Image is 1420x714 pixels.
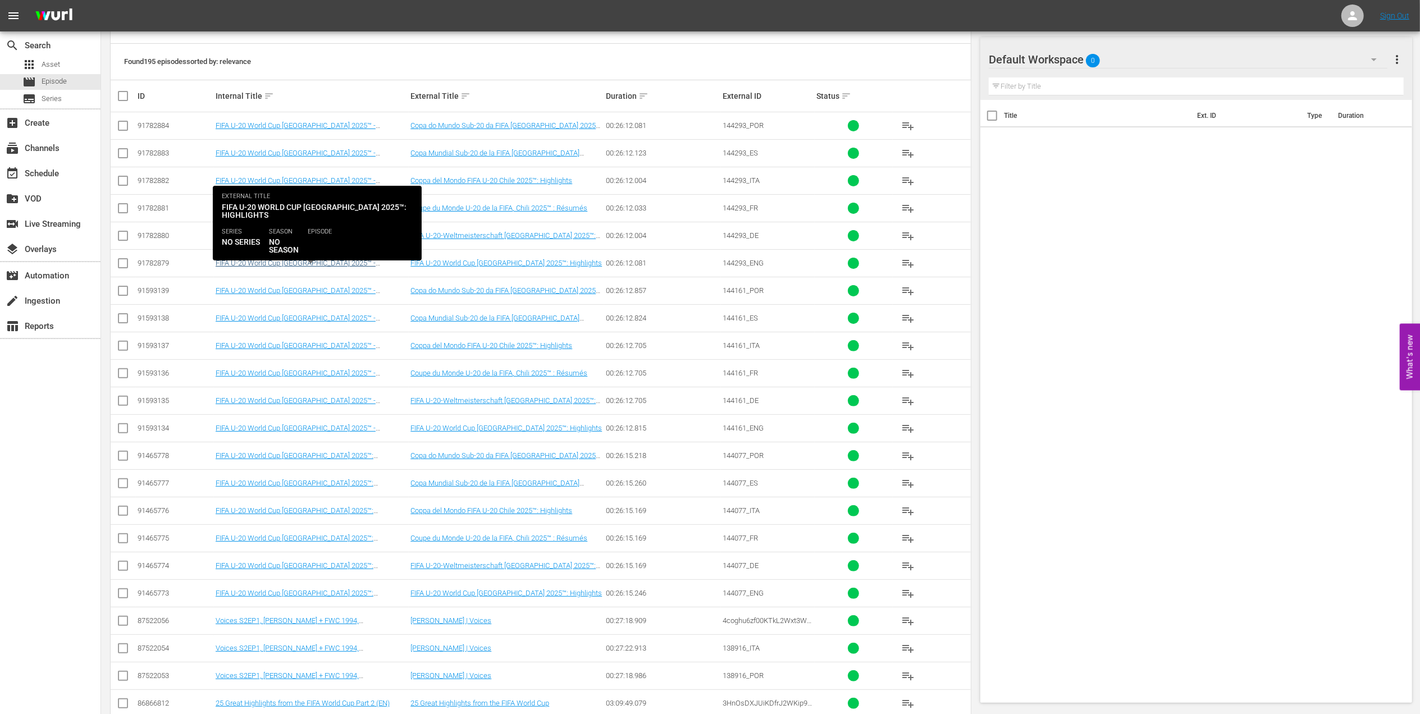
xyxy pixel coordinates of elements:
div: 87522053 [138,671,212,680]
div: Default Workspace [989,44,1387,75]
a: FIFA U-20 World Cup [GEOGRAPHIC_DATA] 2025™ - Highlights Bundle MD 7+8+9 (PT) [216,121,380,138]
span: Create [6,116,19,130]
a: Coppa del Mondo FIFA U-20 Chile 2025™: Highlights [410,176,572,185]
div: 00:26:12.705 [606,369,719,377]
a: Copa do Mundo Sub-20 da FIFA [GEOGRAPHIC_DATA] 2025™: Melhores Momentos [410,286,602,303]
span: Episode [42,76,67,87]
span: Search [6,39,19,52]
span: 144161_POR [723,286,764,295]
a: Voices S2EP1, [PERSON_NAME] + FWC 1994, [GEOGRAPHIC_DATA] v [GEOGRAPHIC_DATA], Quarter-finals, Hi... [216,644,407,669]
button: playlist_add [894,470,921,497]
span: 144161_FR [723,369,758,377]
span: more_vert [1390,53,1404,66]
button: playlist_add [894,305,921,332]
span: playlist_add [901,367,915,380]
div: 86866812 [138,699,212,707]
th: Ext. ID [1190,100,1300,131]
span: playlist_add [901,642,915,655]
th: Duration [1331,100,1399,131]
a: Coppa del Mondo FIFA U-20 Chile 2025™: Highlights [410,341,572,350]
a: FIFA U-20 World Cup [GEOGRAPHIC_DATA] 2025™: MD1+MD2+MD3 Highlights (IT) [216,506,378,523]
div: 87522054 [138,644,212,652]
div: 91465778 [138,451,212,460]
a: FIFA U-20 World Cup [GEOGRAPHIC_DATA] 2025™ - Highlights Bundle M4+M5+M6 (DE) [216,396,380,413]
button: playlist_add [894,607,921,634]
a: Coppa del Mondo FIFA U-20 Chile 2025™: Highlights [410,506,572,515]
a: FIFA U-20 World Cup [GEOGRAPHIC_DATA] 2025™ - Highlights Bundle M4+M5+M6 (IT) [216,341,380,358]
a: FIFA U-20 World Cup [GEOGRAPHIC_DATA] 2025™: Highlights [410,424,602,432]
div: 91782884 [138,121,212,130]
span: playlist_add [901,669,915,683]
span: 4coghu6zf00KTkL2Wxt3W6_FR [723,616,811,633]
div: External ID [723,91,813,100]
div: 00:26:12.123 [606,149,719,157]
span: 144077_POR [723,451,764,460]
div: 91465775 [138,534,212,542]
button: playlist_add [894,360,921,387]
span: 144161_ENG [723,424,764,432]
div: 91782883 [138,149,212,157]
a: Voices S2EP1, [PERSON_NAME] + FWC 1994, [GEOGRAPHIC_DATA] v [GEOGRAPHIC_DATA], Quarter-finals, Hi... [216,616,407,642]
span: playlist_add [901,422,915,435]
a: FIFA U-20 World Cup [GEOGRAPHIC_DATA] 2025™ - Highlights Bundle M4+M5+M6 (EN) [216,424,380,441]
a: [PERSON_NAME] | Voices [410,616,491,625]
div: Internal Title [216,89,407,103]
span: Asset [42,59,60,70]
a: FIFA U-20 World Cup [GEOGRAPHIC_DATA] 2025™ - Highlights Bundle M4+M5+M6 (PT) [216,286,380,303]
a: 25 Great Highlights from the FIFA World Cup Part 2 (EN) [216,699,390,707]
a: Copa do Mundo Sub-20 da FIFA [GEOGRAPHIC_DATA] 2025™: Melhores Momentos [410,121,602,138]
span: playlist_add [901,394,915,408]
div: 91465777 [138,479,212,487]
span: sort [460,91,471,101]
div: 91593139 [138,286,212,295]
span: 144077_ES [723,479,758,487]
span: 144161_ES [723,314,758,322]
span: playlist_add [901,614,915,628]
span: 144077_FR [723,534,758,542]
button: playlist_add [894,662,921,689]
button: playlist_add [894,580,921,607]
a: [PERSON_NAME] | Voices [410,671,491,680]
span: 144077_ITA [723,506,760,515]
a: Copa Mundial Sub-20 de la FIFA [GEOGRAPHIC_DATA] 2025™: Resúmenes [410,149,584,166]
button: playlist_add [894,497,921,524]
div: 00:26:12.815 [606,424,719,432]
span: Asset [22,58,36,71]
div: 00:26:15.169 [606,561,719,570]
a: FIFA U-20 World Cup [GEOGRAPHIC_DATA] 2025™: MD1+MD2+MD3 Highlights (PT) [216,451,378,468]
a: FIFA U-20-Weltmeisterschaft [GEOGRAPHIC_DATA] 2025™: Highlights [410,231,600,248]
div: 00:26:12.004 [606,231,719,240]
span: Ingestion [6,294,19,308]
button: Open Feedback Widget [1400,324,1420,391]
span: 144293_ITA [723,176,760,185]
span: Channels [6,141,19,155]
a: FIFA U-20 World Cup [GEOGRAPHIC_DATA] 2025™ - Highlights Bundle MD 7+8+9 (FR) [216,204,380,221]
a: Coupe du Monde U-20 de la FIFA, Chili 2025™ : Résumés [410,369,587,377]
button: playlist_add [894,222,921,249]
div: 91593135 [138,396,212,405]
button: playlist_add [894,195,921,222]
span: 144161_DE [723,396,759,405]
span: sort [638,91,649,101]
a: FIFA U-20 World Cup [GEOGRAPHIC_DATA] 2025™: MD1+MD2+MD3 Highlights (DE) [216,561,378,578]
a: FIFA U-20-Weltmeisterschaft [GEOGRAPHIC_DATA] 2025™: Highlights [410,396,600,413]
div: 91782882 [138,176,212,185]
span: movie [22,75,36,89]
div: 00:26:15.260 [606,479,719,487]
span: playlist_add [901,559,915,573]
span: 144293_ES [723,149,758,157]
span: playlist_add [901,449,915,463]
span: playlist_add [901,147,915,160]
span: 144293_DE [723,231,759,240]
a: FIFA U-20-Weltmeisterschaft [GEOGRAPHIC_DATA] 2025™: Highlights [410,561,600,578]
div: 00:26:12.081 [606,121,719,130]
a: FIFA U-20 World Cup [GEOGRAPHIC_DATA] 2025™: MD1+MD2+MD3 Highlights (FR) [216,534,378,551]
div: 91465773 [138,589,212,597]
span: Reports [6,319,19,333]
span: playlist_add [901,284,915,297]
div: 91593134 [138,424,212,432]
div: ID [138,91,212,100]
a: Copa Mundial Sub-20 de la FIFA [GEOGRAPHIC_DATA] 2025™: Resúmenes [410,479,584,496]
a: Copa Mundial Sub-20 de la FIFA [GEOGRAPHIC_DATA] 2025™: Resúmenes [410,314,584,331]
span: playlist_add [901,504,915,518]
